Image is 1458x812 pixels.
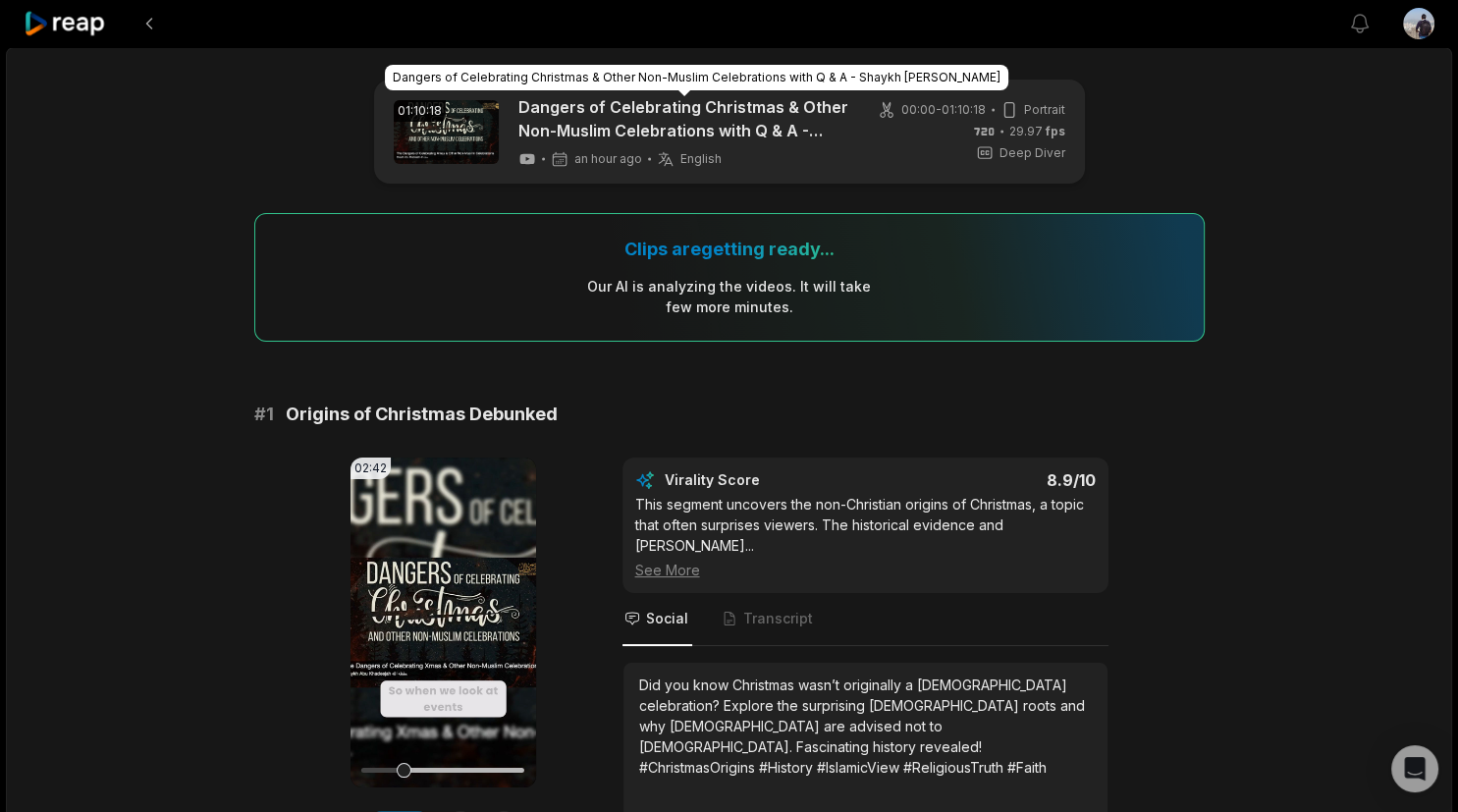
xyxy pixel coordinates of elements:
[385,65,1008,90] div: Dangers of Celebrating Christmas & Other Non-Muslim Celebrations with Q & A - Shaykh [PERSON_NAME]
[1009,123,1065,140] span: 29.97
[665,470,876,490] div: Virality Score
[639,675,1092,778] div: Did you know Christmas wasn’t originally a [DEMOGRAPHIC_DATA] celebration? Explore the surprising...
[1024,101,1065,119] span: Portrait
[351,458,536,787] video: Your browser does not support mp4 format.
[635,494,1096,580] div: This segment uncovers the non-Christian origins of Christmas, a topic that often surprises viewer...
[586,276,872,317] div: Our AI is analyzing the video s . It will take few more minutes.
[680,151,722,167] span: English
[1046,124,1065,138] span: fps
[646,609,688,628] span: Social
[743,609,813,628] span: Transcript
[999,144,1065,162] span: Deep Diver
[254,401,274,428] span: # 1
[1391,745,1438,792] div: Open Intercom Messenger
[622,593,1108,646] nav: Tabs
[286,401,558,428] span: Origins of Christmas Debunked
[518,95,854,142] a: Dangers of Celebrating Christmas & Other Non-Muslim Celebrations with Q & A - Shaykh [PERSON_NAME]
[885,470,1096,490] div: 8.9 /10
[574,151,642,167] span: an hour ago
[624,238,835,260] div: Clips are getting ready...
[901,101,986,119] span: 00:00 - 01:10:18
[635,560,1096,580] div: See More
